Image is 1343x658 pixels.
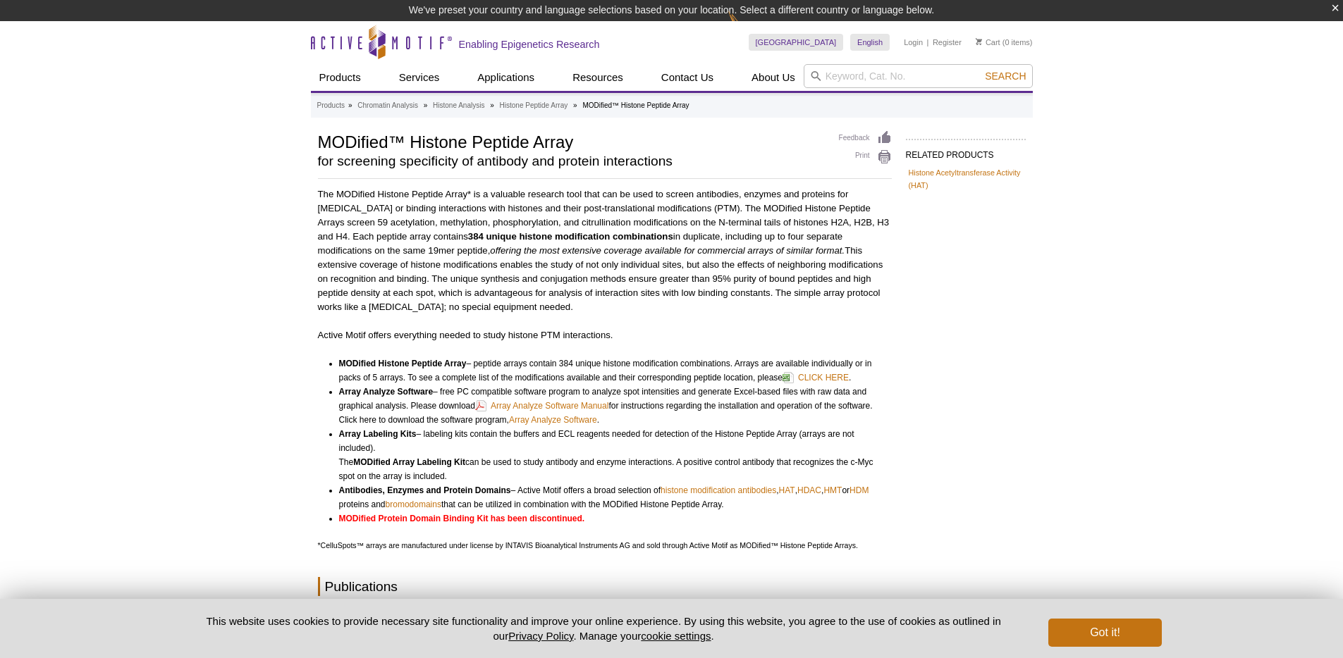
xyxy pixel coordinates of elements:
a: histone modification antibodies [661,483,776,497]
li: » [490,101,494,109]
h2: Publications [318,577,892,596]
h2: for screening specificity of antibody and protein interactions [318,155,825,168]
li: | [927,34,929,51]
a: Register [933,37,962,47]
input: Keyword, Cat. No. [804,64,1033,88]
strong: 384 unique histone modification combinations [468,231,673,242]
a: CLICK HERE [783,369,849,386]
a: HDM [850,483,869,497]
strong: MODified Array Labeling Kit [353,457,465,467]
a: Histone Analysis [433,99,484,112]
li: – free PC compatible software program to analyze spot intensities and generate Excel-based files ... [339,385,879,427]
button: Got it! [1048,619,1161,647]
li: – labeling kits contain the buffers and ECL reagents needed for detection of the Histone Peptide ... [339,427,879,483]
h2: RELATED PRODUCTS [906,139,1026,164]
li: » [573,101,577,109]
a: Print [839,149,892,165]
p: This website uses cookies to provide necessary site functionality and improve your online experie... [182,614,1026,643]
strong: Antibodies, Enzymes and Protein Domains [339,485,511,495]
a: English [850,34,890,51]
p: Active Motif offers everything needed to study histone PTM interactions. [318,328,892,342]
span: *CelluSpots™ arrays are manufactured under license by INTAVIS Bioanalytical Instruments AG and so... [318,541,858,550]
a: Services [391,64,448,91]
img: Your Cart [976,38,982,45]
a: HAT [779,483,795,497]
strong: Array Analyze Software [339,387,434,397]
h1: MODified™ Histone Peptide Array [318,130,825,151]
a: Privacy Policy [508,630,573,642]
li: – Active Motif offers a broad selection of , , , or proteins and that can be utilized in combinat... [339,483,879,511]
img: Change Here [728,11,766,44]
li: MODified™ Histone Peptide Array [582,101,689,109]
a: About Us [743,64,804,91]
a: Cart [976,37,1000,47]
a: Array Analyze Software [509,413,597,427]
span: Search [985,70,1026,82]
i: offering the most extensive coverage available for commercial arrays of similar format. [490,245,845,256]
li: » [348,101,352,109]
a: Feedback [839,130,892,146]
a: Contact Us [653,64,722,91]
a: HMT [823,483,842,497]
p: The MODified Histone Peptide Array* is a valuable research tool that can be used to screen antibo... [318,187,892,314]
li: (0 items) [976,34,1033,51]
button: Search [981,70,1030,82]
a: Applications [469,64,543,91]
li: » [424,101,428,109]
strong: Array Labeling Kits [339,429,417,439]
a: Chromatin Analysis [357,99,418,112]
button: cookie settings [641,630,711,642]
li: – peptide arrays contain 384 unique histone modification combinations. Arrays are available indiv... [339,356,879,385]
a: Login [904,37,923,47]
a: Resources [564,64,632,91]
a: [GEOGRAPHIC_DATA] [749,34,844,51]
strong: MODified Protein Domain Binding Kit has been discontinued. [339,514,585,523]
h2: Enabling Epigenetics Research [459,38,600,51]
a: bromodomains [386,497,441,511]
strong: MODified Histone Peptide Array [339,359,467,368]
a: Array Analyze Software Manual [475,397,608,414]
a: Histone Peptide Array [500,99,568,112]
a: HDAC [797,483,821,497]
a: Products [317,99,345,112]
a: Products [311,64,369,91]
a: Histone Acetyltransferase Activity (HAT) [909,166,1023,192]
